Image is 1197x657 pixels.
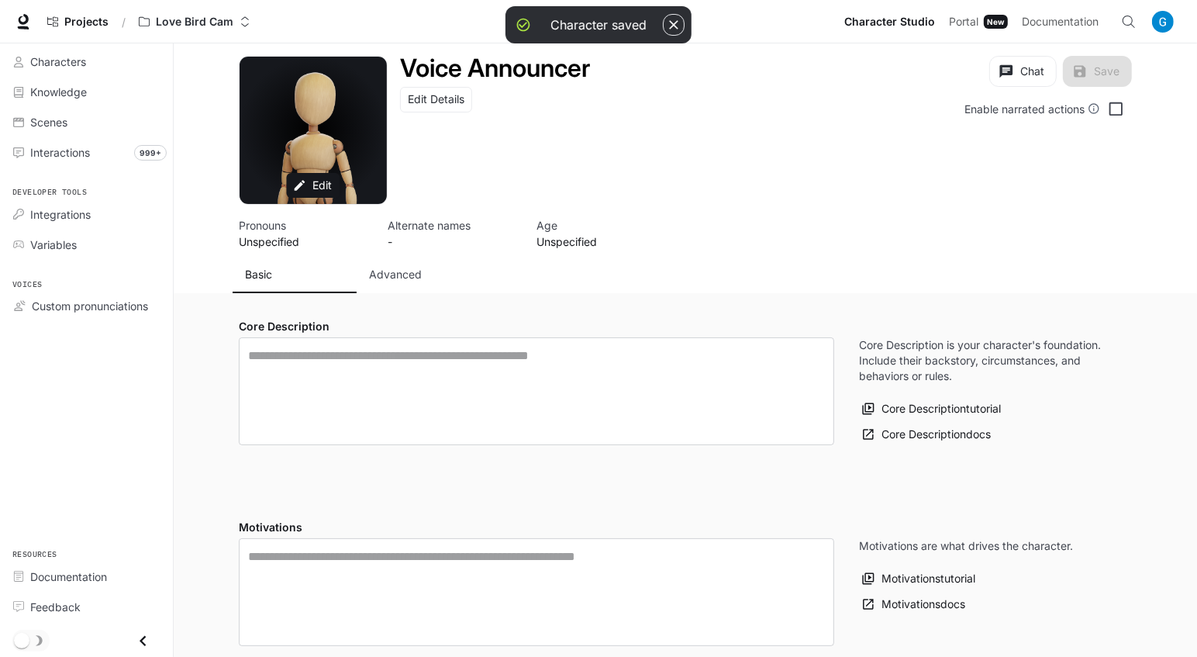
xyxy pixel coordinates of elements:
p: Unspecified [536,233,667,250]
h1: Voice Announcer [400,53,590,83]
button: Open character details dialog [400,56,590,81]
h4: Core Description [239,319,834,334]
p: Core Description is your character's foundation. Include their backstory, circumstances, and beha... [859,337,1107,384]
p: Advanced [369,267,422,282]
a: Custom pronunciations [6,292,167,320]
span: Dark mode toggle [14,631,29,648]
p: Basic [245,267,272,282]
button: Motivationstutorial [859,566,979,592]
span: Knowledge [30,84,87,100]
a: Character Studio [838,6,941,37]
a: Go to projects [40,6,116,37]
span: 999+ [134,145,167,161]
p: Motivations are what drives the character. [859,538,1073,554]
p: Alternate names [388,217,518,233]
span: Integrations [30,206,91,223]
button: Edit Details [400,87,472,112]
span: Projects [64,16,109,29]
a: Characters [6,48,167,75]
div: / [116,14,132,30]
p: - [388,233,518,250]
p: Age [536,217,667,233]
button: Open character details dialog [536,217,667,250]
a: Documentation [1016,6,1110,37]
span: Custom pronunciations [32,298,148,314]
button: Open character avatar dialog [240,57,387,204]
div: Character saved [550,16,647,34]
span: Character Studio [844,12,935,32]
span: Scenes [30,114,67,130]
a: Integrations [6,201,167,228]
button: Chat [989,56,1057,87]
span: Variables [30,237,77,253]
button: Core Descriptiontutorial [859,396,1005,422]
a: PortalNew [943,6,1014,37]
span: Characters [30,54,86,70]
button: User avatar [1147,6,1178,37]
button: Open character details dialog [388,217,518,250]
span: Portal [949,12,978,32]
h4: Motivations [239,520,834,535]
button: Open character details dialog [239,217,369,250]
a: Variables [6,231,167,258]
p: Pronouns [239,217,369,233]
button: Open Command Menu [1113,6,1144,37]
span: Feedback [30,599,81,615]
div: label [239,337,834,445]
span: Documentation [1022,12,1099,32]
img: User avatar [1152,11,1174,33]
p: Love Bird Cam [156,16,233,29]
p: Unspecified [239,233,369,250]
a: Scenes [6,109,167,136]
a: Core Descriptiondocs [859,422,995,448]
span: Interactions [30,144,90,161]
button: Close drawer [126,625,160,657]
span: Documentation [30,569,107,585]
div: New [984,15,1008,29]
a: Feedback [6,593,167,621]
a: Motivationsdocs [859,592,969,617]
a: Interactions [6,139,167,166]
button: Open workspace menu [132,6,257,37]
a: Knowledge [6,78,167,105]
a: Documentation [6,563,167,590]
div: Enable narrated actions [964,101,1100,117]
button: Edit [287,173,340,199]
div: Avatar image [240,57,387,204]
